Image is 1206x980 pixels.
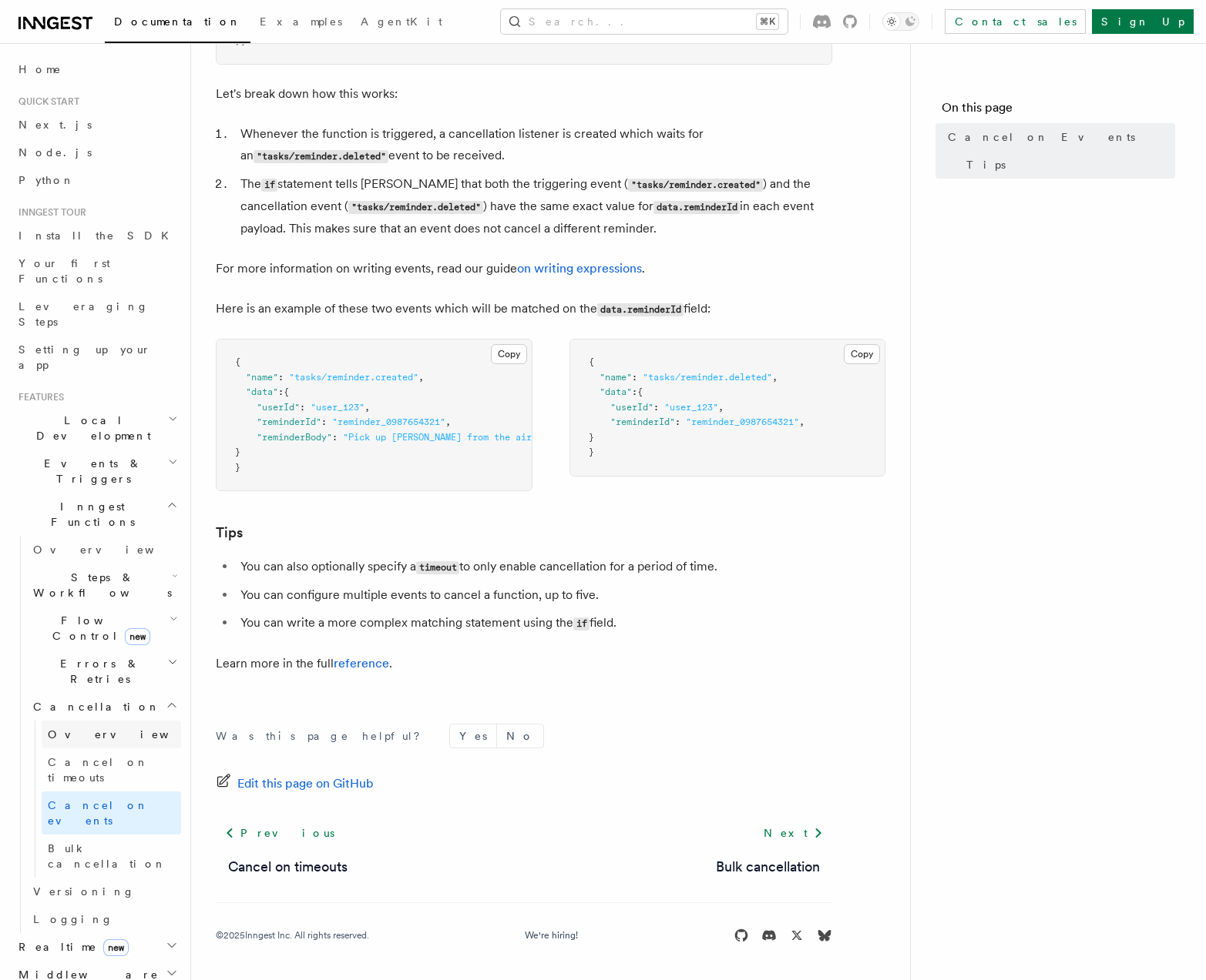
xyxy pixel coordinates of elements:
span: Overview [48,728,207,741]
span: : [300,402,305,413]
div: Cancellation [27,721,181,878]
h4: On this page [942,99,1175,123]
span: "tasks/reminder.created" [289,372,418,383]
span: : [321,416,327,427]
button: Events & Triggers [12,450,181,493]
code: data.reminderId [653,201,740,214]
span: Documentation [114,15,241,28]
span: : [653,402,659,413]
code: data.reminderId [597,303,684,316]
button: Inngest Functions [12,493,181,536]
a: Next [754,819,832,847]
span: Versioning [33,885,135,898]
a: Previous [216,819,343,847]
span: Python [18,174,75,186]
span: : [278,372,284,383]
span: , [718,402,724,413]
button: Steps & Workflows [27,564,181,607]
button: No [497,724,543,748]
a: Contact sales [945,9,1086,34]
div: © 2025 Inngest Inc. All rights reserved. [216,929,369,942]
a: Cancel on Events [942,123,1175,151]
p: For more information on writing events, read our guide . [216,258,832,279]
a: Overview [27,536,181,564]
a: Logging [27,905,181,933]
p: Learn more in the full . [216,653,832,674]
span: "reminderBody" [257,432,332,443]
a: Documentation [105,5,250,43]
span: ); [235,35,246,46]
span: Your first Functions [18,257,110,285]
span: Overview [33,544,192,556]
li: Whenever the function is triggered, a cancellation listener is created which waits for an event t... [236,123,832,167]
span: Inngest tour [12,206,86,219]
a: Install the SDK [12,222,181,249]
span: Tips [966,157,1006,172]
span: Edit this page on GitHub [237,773,374,794]
span: "Pick up [PERSON_NAME] from the airport" [343,432,559,443]
span: Realtime [12,939,129,955]
span: Cancel on events [48,799,149,827]
span: } [235,462,240,473]
button: Yes [450,724,496,748]
a: Bulk cancellation [42,835,181,878]
a: Setting up your app [12,336,181,379]
li: You can write a more complex matching statement using the field. [236,612,832,634]
span: Cancel on timeouts [48,756,149,784]
button: Copy [844,344,880,364]
span: : [675,416,680,427]
span: { [284,386,289,397]
a: Bulk cancellation [716,856,820,878]
span: } [589,447,594,457]
a: We're hiring! [525,929,578,942]
a: Cancel on events [42,791,181,835]
code: "tasks/reminder.created" [628,179,763,192]
a: Python [12,166,181,194]
a: Cancel on timeouts [228,856,348,878]
button: Cancellation [27,693,181,721]
span: new [125,628,150,645]
button: Flow Controlnew [27,607,181,650]
span: Next.js [18,119,92,131]
a: Overview [42,721,181,748]
span: : [332,432,338,443]
span: Bulk cancellation [48,842,166,870]
div: Inngest Functions [12,536,181,933]
button: Realtimenew [12,933,181,961]
span: "data" [600,386,632,397]
button: Copy [491,344,527,364]
span: } [589,432,594,443]
span: , [445,416,451,427]
code: timeout [416,561,459,574]
span: Features [12,391,64,403]
span: Leveraging Steps [18,300,149,328]
span: "userId" [257,402,300,413]
span: { [637,386,643,397]
p: Here is an example of these two events which will be matched on the field: [216,298,832,320]
code: "tasks/reminder.deleted" [348,201,483,214]
code: if [261,179,277,192]
span: AgentKit [361,15,442,28]
span: Local Development [12,413,168,443]
span: "name" [246,372,278,383]
span: : [632,386,637,397]
li: You can configure multiple events to cancel a function, up to five. [236,584,832,606]
span: Cancellation [27,699,160,714]
kbd: ⌘K [757,14,778,29]
a: Next.js [12,111,181,139]
a: Versioning [27,878,181,905]
span: , [364,402,370,413]
span: "data" [246,386,278,397]
a: Node.js [12,139,181,166]
a: Edit this page on GitHub [216,773,374,794]
a: Tips [960,151,1175,179]
a: AgentKit [351,5,452,42]
span: , [418,372,424,383]
span: "userId" [610,402,653,413]
span: Setting up your app [18,343,151,371]
span: "tasks/reminder.deleted" [643,372,772,383]
a: Home [12,55,181,83]
span: Steps & Workflows [27,570,172,600]
span: Logging [33,913,113,925]
span: "user_123" [664,402,718,413]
